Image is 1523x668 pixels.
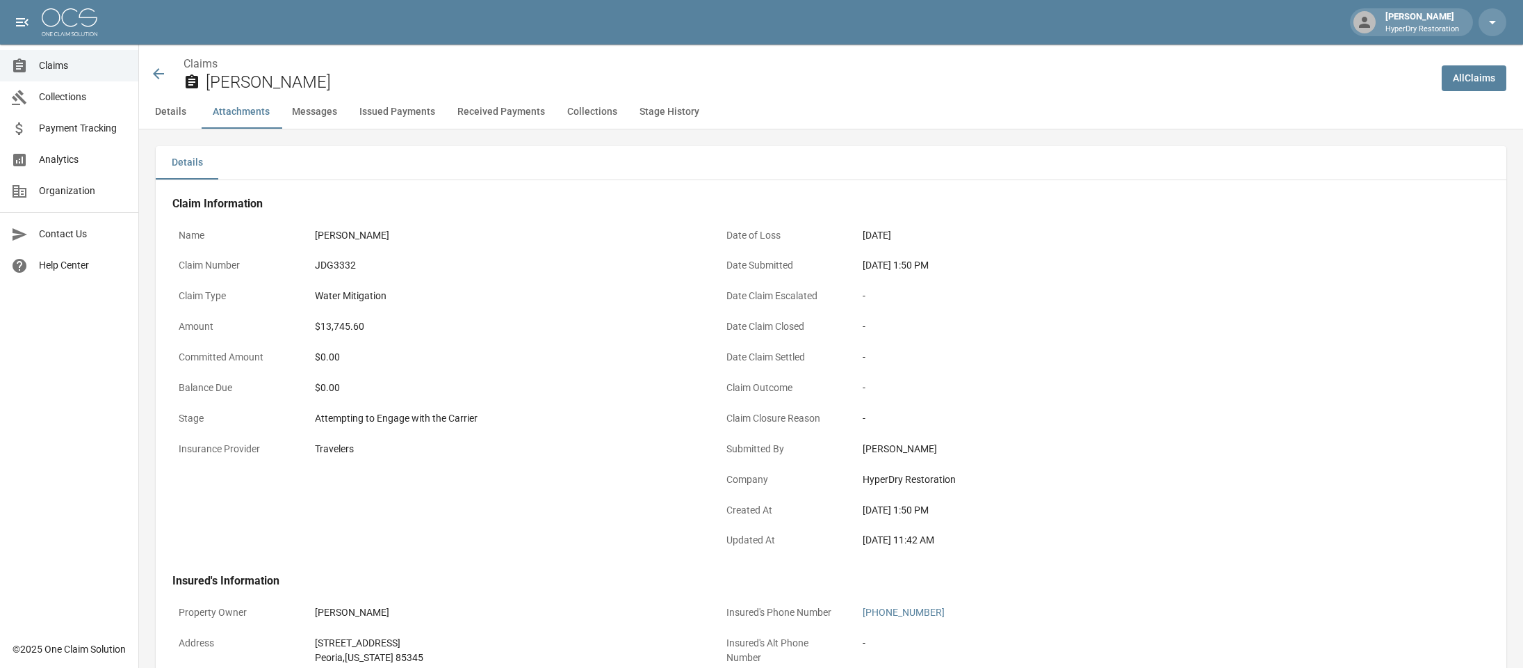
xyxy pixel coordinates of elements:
p: Created At [720,497,845,524]
div: © 2025 One Claim Solution [13,642,126,656]
div: - [863,289,1245,303]
div: JDG3332 [315,258,697,273]
p: Stage [172,405,298,432]
img: ocs-logo-white-transparent.png [42,8,97,36]
p: Submitted By [720,436,845,463]
div: [PERSON_NAME] [315,228,697,243]
div: [STREET_ADDRESS] [315,636,697,651]
p: Claim Outcome [720,374,845,401]
div: [DATE] [863,228,1245,243]
div: details tabs [156,146,1506,180]
p: Updated At [720,527,845,554]
div: Attempting to Engage with the Carrier [315,411,697,426]
div: Peoria , [US_STATE] 85345 [315,651,697,665]
button: Collections [556,95,628,129]
span: Claims [39,58,127,73]
button: open drawer [8,8,36,36]
p: Balance Due [172,374,298,401]
a: AllClaims [1442,65,1506,91]
span: Organization [39,184,127,198]
p: Insurance Provider [172,436,298,463]
p: Date of Loss [720,222,845,249]
p: Date Claim Closed [720,313,845,340]
div: - [863,381,1245,395]
p: Amount [172,313,298,340]
span: Help Center [39,258,127,273]
p: Claim Type [172,283,298,310]
button: Received Payments [446,95,556,129]
div: [PERSON_NAME] [315,605,697,620]
p: Property Owner [172,599,298,626]
div: Water Mitigation [315,289,697,303]
p: Date Claim Escalated [720,283,845,310]
p: Committed Amount [172,344,298,371]
div: $13,745.60 [315,319,697,334]
p: HyperDry Restoration [1385,24,1459,35]
button: Attachments [202,95,281,129]
nav: breadcrumb [184,56,1431,72]
div: [DATE] 1:50 PM [863,503,1245,518]
div: [DATE] 11:42 AM [863,533,1245,548]
span: Collections [39,90,127,104]
span: Contact Us [39,227,127,241]
div: $0.00 [315,381,697,395]
span: Payment Tracking [39,121,127,136]
div: [DATE] 1:50 PM [863,258,1245,273]
h4: Insured's Information [172,574,1251,588]
h2: [PERSON_NAME] [206,72,1431,93]
div: - [863,411,1245,426]
p: Claim Number [172,252,298,279]
div: - [863,636,1245,651]
div: - [863,350,1245,365]
p: Claim Closure Reason [720,405,845,432]
button: Stage History [628,95,710,129]
div: [PERSON_NAME] [863,442,1245,456]
div: - [863,319,1245,334]
div: HyperDry Restoration [863,472,1245,487]
a: [PHONE_NUMBER] [863,607,945,618]
div: anchor tabs [139,95,1523,129]
div: Travelers [315,442,697,456]
p: Date Claim Settled [720,344,845,371]
button: Details [156,146,218,180]
button: Issued Payments [348,95,446,129]
p: Name [172,222,298,249]
a: Claims [184,57,218,70]
button: Messages [281,95,348,129]
button: Details [139,95,202,129]
div: [PERSON_NAME] [1380,10,1465,35]
p: Address [172,630,298,657]
p: Date Submitted [720,252,845,279]
p: Company [720,466,845,493]
div: $0.00 [315,350,697,365]
span: Analytics [39,152,127,167]
p: Insured's Phone Number [720,599,845,626]
h4: Claim Information [172,197,1251,211]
